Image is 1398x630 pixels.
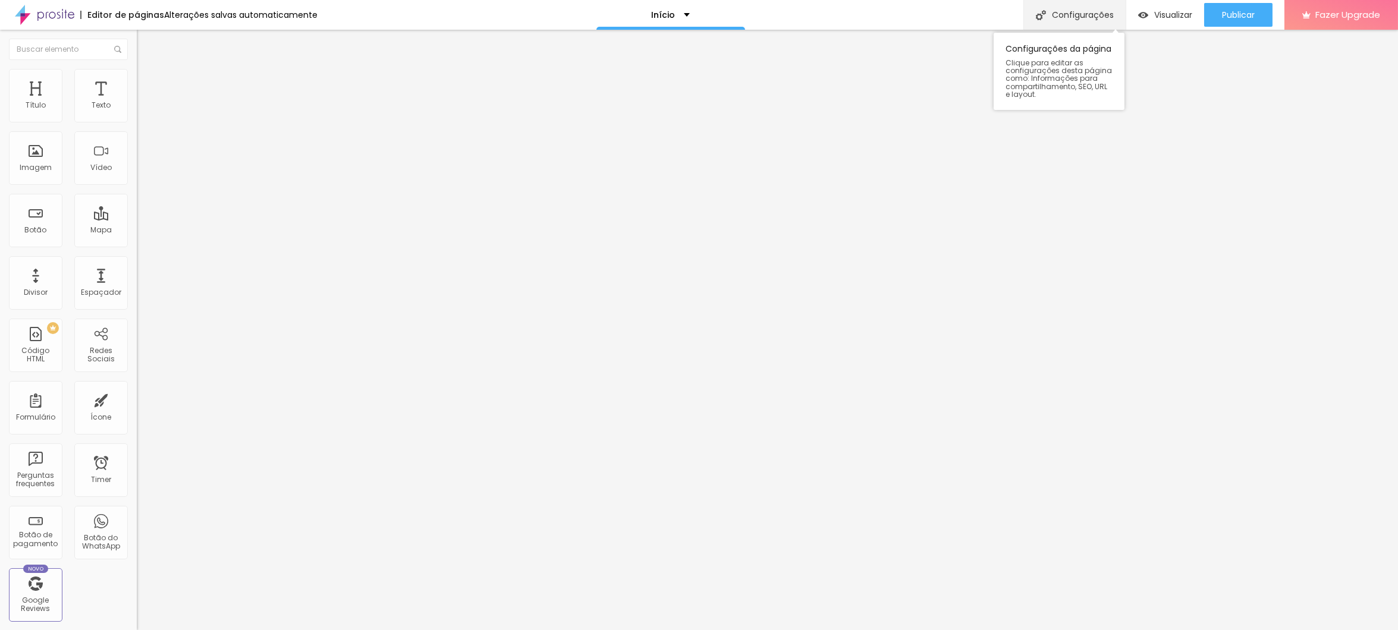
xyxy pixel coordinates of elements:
[114,46,121,53] img: Icone
[80,11,164,19] div: Editor de páginas
[1222,10,1255,20] span: Publicar
[26,101,46,109] div: Título
[994,33,1124,110] div: Configurações da página
[25,226,47,234] div: Botão
[20,163,52,172] div: Imagem
[1126,3,1204,27] button: Visualizar
[90,163,112,172] div: Vídeo
[90,226,112,234] div: Mapa
[81,288,121,297] div: Espaçador
[651,11,675,19] p: Início
[16,413,55,421] div: Formulário
[77,346,124,364] div: Redes Sociais
[1154,10,1192,20] span: Visualizar
[77,534,124,551] div: Botão do WhatsApp
[9,39,128,60] input: Buscar elemento
[1315,10,1380,20] span: Fazer Upgrade
[23,565,49,573] div: Novo
[12,471,59,489] div: Perguntas frequentes
[91,413,112,421] div: Ícone
[1006,59,1113,98] span: Clique para editar as configurações desta página como: Informações para compartilhamento, SEO, UR...
[91,475,111,484] div: Timer
[164,11,318,19] div: Alterações salvas automaticamente
[137,30,1398,630] iframe: Editor
[1036,10,1046,20] img: Icone
[1138,10,1148,20] img: view-1.svg
[1204,3,1273,27] button: Publicar
[92,101,111,109] div: Texto
[12,346,59,364] div: Código HTML
[24,288,48,297] div: Divisor
[12,531,59,548] div: Botão de pagamento
[12,596,59,613] div: Google Reviews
